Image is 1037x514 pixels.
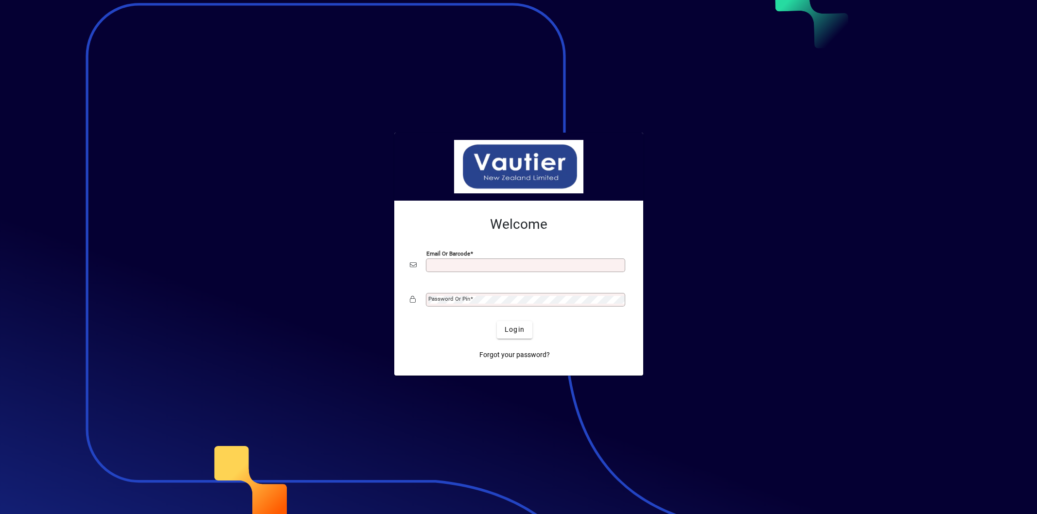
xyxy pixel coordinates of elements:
button: Login [497,321,532,339]
h2: Welcome [410,216,628,233]
span: Login [505,325,525,335]
a: Forgot your password? [475,346,554,364]
span: Forgot your password? [479,350,550,360]
mat-label: Password or Pin [428,295,470,302]
mat-label: Email or Barcode [426,250,470,257]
